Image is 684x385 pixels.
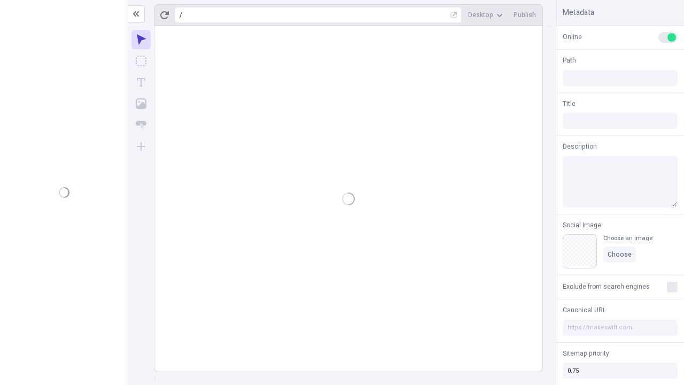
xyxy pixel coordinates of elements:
span: Title [563,99,576,109]
input: https://makeswift.com [563,320,678,336]
span: Path [563,56,576,65]
span: Description [563,142,597,151]
span: Choose [608,250,632,259]
button: Box [131,51,151,71]
span: Exclude from search engines [563,282,650,291]
button: Choose [603,247,636,263]
span: Desktop [468,11,493,19]
button: Publish [509,7,540,23]
button: Desktop [464,7,507,23]
button: Button [131,115,151,135]
span: Online [563,32,582,42]
span: Publish [514,11,536,19]
span: Social Image [563,220,601,230]
button: Text [131,73,151,92]
span: Canonical URL [563,305,606,315]
button: Image [131,94,151,113]
div: Choose an image [603,234,652,242]
span: Sitemap priority [563,349,609,358]
div: / [180,11,182,19]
